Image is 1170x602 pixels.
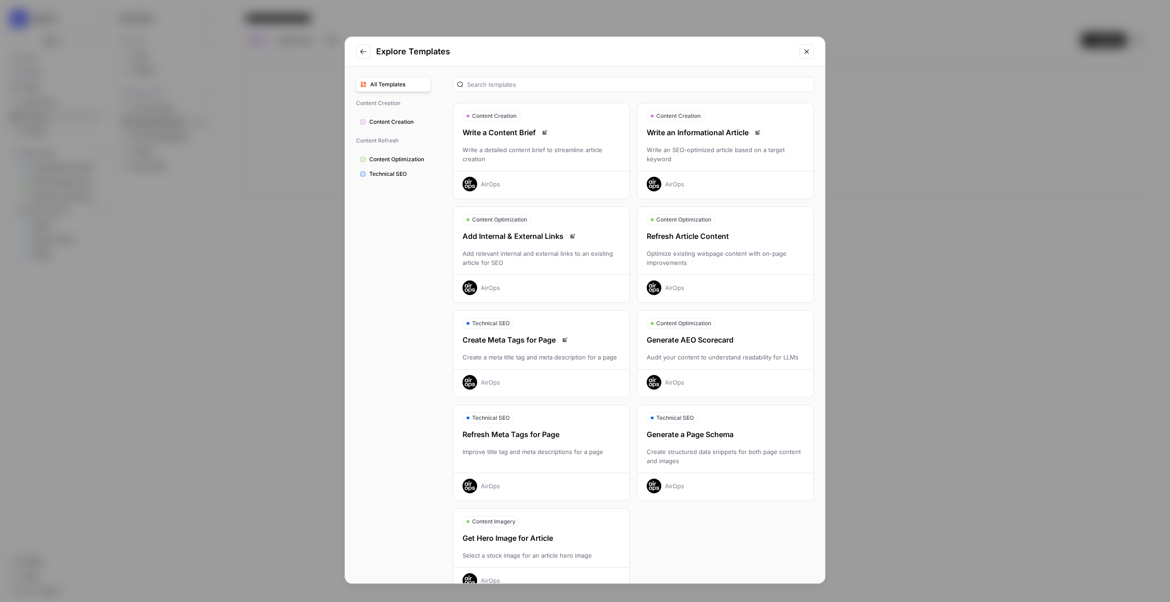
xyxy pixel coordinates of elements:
div: Create a meta title tag and meta description for a page [453,353,629,362]
span: Content Optimization [656,319,711,327]
span: Technical SEO [656,414,694,422]
div: Improve title tag and meta descriptions for a page [453,447,629,465]
div: Refresh Article Content [638,231,814,242]
button: Technical SEOCreate Meta Tags for PageRead docsCreate a meta title tag and meta description for a... [453,310,630,397]
button: Technical SEORefresh Meta Tags for PageImprove title tag and meta descriptions for a pageAirOps [453,405,630,501]
button: Close modal [799,44,814,59]
button: Content CreationWrite a Content BriefRead docsWrite a detailed content brief to streamline articl... [453,103,630,199]
div: Add Internal & External Links [453,231,629,242]
button: Technical SEO [356,167,431,181]
button: All Templates [356,77,431,92]
button: Content Creation [356,115,431,129]
div: Optimize existing webpage content with on-page improvements [638,249,814,267]
div: Select a stock image for an article hero image [453,551,629,560]
div: AirOps [481,378,500,387]
div: AirOps [665,180,684,189]
span: Technical SEO [369,170,427,178]
span: Content Optimization [369,155,427,164]
div: Create Meta Tags for Page [453,334,629,345]
div: AirOps [481,576,500,585]
span: Content Creation [656,112,701,120]
div: AirOps [665,481,684,491]
div: AirOps [481,283,500,292]
span: Content Optimization [472,216,527,224]
span: Content Imagery [472,518,516,526]
span: All Templates [370,80,427,89]
a: Read docs [567,231,578,242]
div: AirOps [665,378,684,387]
h2: Explore Templates [376,45,794,58]
span: Content Creation [356,95,431,111]
div: AirOps [665,283,684,292]
a: Read docs [752,127,763,138]
span: Content Creation [369,118,427,126]
div: Write a detailed content brief to streamline article creation [453,145,629,164]
div: AirOps [481,481,500,491]
button: Content OptimizationGenerate AEO ScorecardAudit your content to understand readability for LLMsAi... [637,310,814,397]
span: Content Refresh [356,133,431,148]
div: Audit your content to understand readability for LLMs [638,353,814,362]
button: Content Optimization [356,152,431,167]
span: Content Creation [472,112,516,120]
button: Content ImageryGet Hero Image for ArticleSelect a stock image for an article hero imageAirOps [453,508,630,596]
a: Read docs [539,127,550,138]
span: Technical SEO [472,414,510,422]
div: Write an Informational Article [638,127,814,138]
button: Go to previous step [356,44,371,59]
span: Technical SEO [472,319,510,327]
a: Read docs [559,334,570,345]
button: Content OptimizationRefresh Article ContentOptimize existing webpage content with on-page improve... [637,206,814,303]
button: Content CreationWrite an Informational ArticleRead docsWrite an SEO-optimized article based on a ... [637,103,814,199]
span: Content Optimization [656,216,711,224]
div: AirOps [481,180,500,189]
input: Search templates [467,80,810,89]
button: Technical SEOGenerate a Page SchemaCreate structured data snippets for both page content and imag... [637,405,814,501]
div: Write an SEO-optimized article based on a target keyword [638,145,814,164]
div: Write a Content Brief [453,127,629,138]
div: Add relevant internal and external links to an existing article for SEO [453,249,629,267]
div: Refresh Meta Tags for Page [453,429,629,440]
div: Generate AEO Scorecard [638,334,814,345]
div: Generate a Page Schema [638,429,814,440]
button: Content OptimizationAdd Internal & External LinksRead docsAdd relevant internal and external link... [453,206,630,303]
div: Get Hero Image for Article [453,533,629,544]
div: Create structured data snippets for both page content and images [638,447,814,465]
